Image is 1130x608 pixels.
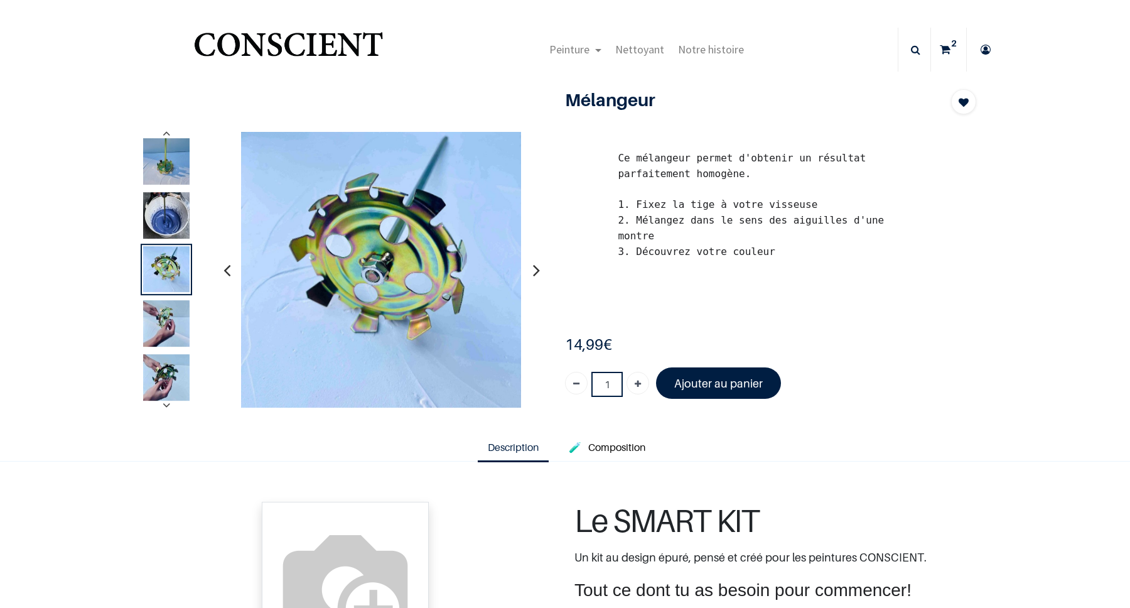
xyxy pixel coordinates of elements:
[618,214,884,242] span: 2. Mélangez dans le sens des aiguilles d'une montre
[907,580,912,600] span: !
[569,441,581,453] span: 🧪
[678,42,744,57] span: Notre histoire
[143,300,190,347] img: Product image
[191,25,385,75] a: Logo of Conscient
[959,95,969,110] span: Add to wishlist
[574,503,995,538] h1: Le SMART KIT
[674,377,763,390] font: Ajouter au panier
[931,28,966,72] a: 2
[143,354,190,401] img: Product image
[574,580,907,600] span: Tout ce dont tu as besoin pour commencer
[143,192,190,239] img: Product image
[549,42,589,57] span: Peinture
[656,367,781,398] a: Ajouter au panier
[488,441,539,453] span: Description
[143,246,190,292] img: Product image
[565,372,588,394] a: Supprimer
[948,37,960,50] sup: 2
[542,28,608,72] a: Peinture
[565,335,612,354] b: €
[618,198,817,210] span: 1. Fixez la tige à votre visseuse
[615,42,664,57] span: Nettoyant
[565,89,915,111] h1: Mélangeur
[627,372,649,394] a: Ajouter
[588,441,645,453] span: Composition
[618,246,775,258] span: 3. Découvrez votre couleur
[951,89,976,114] button: Add to wishlist
[191,25,385,75] img: Conscient
[618,152,866,180] span: Ce mélangeur permet d'obtenir un résultat parfaitement homogène.
[143,138,190,185] img: Product image
[241,132,522,408] img: Product image
[565,335,603,354] span: 14,99
[574,549,995,566] p: Un kit au design épuré, pensé et créé pour les peintures CONSCIENT.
